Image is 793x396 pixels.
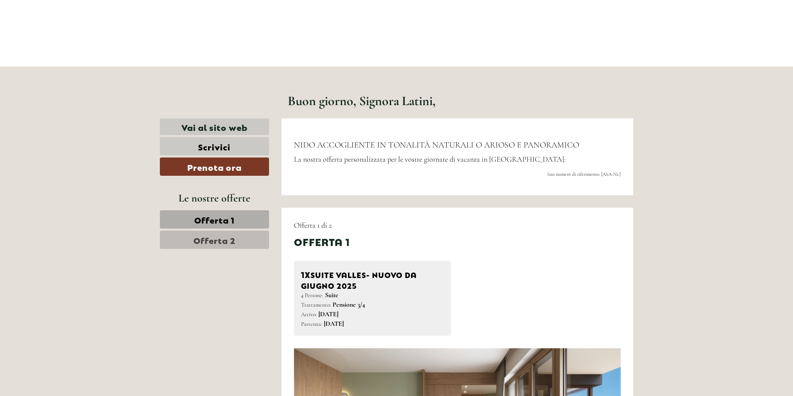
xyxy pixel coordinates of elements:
[301,292,323,299] small: 4 Persone:
[333,300,365,309] b: Pensione 3/4
[318,310,338,318] b: [DATE]
[160,157,269,176] a: Prenota ora
[193,234,235,246] span: Offerta 2
[301,268,444,290] div: SUITE VALLES- nuovo da giugno 2025
[301,268,311,280] b: 1x
[12,40,111,46] small: 10:30
[160,118,269,135] a: Vai al sito web
[547,171,621,177] span: Suo numero di riferimento: [ASA-Nr.]
[294,234,350,248] div: Offerta 1
[278,215,327,234] button: Invia
[160,190,269,206] div: Le nostre offerte
[149,6,179,20] div: [DATE]
[194,214,235,225] span: Offerta 1
[301,301,331,308] small: Trattamento:
[294,155,566,164] span: La nostra offerta personalizzata per le vostre giornate di vacanza in [GEOGRAPHIC_DATA]:
[294,140,579,150] span: NIDO ACCOGLIENTE IN TONALITÀ NATURALI O ARIOSO E PANORAMICO
[325,291,338,299] b: Suite
[160,137,269,155] a: Scrivici
[301,311,317,318] small: Arrivo:
[6,22,115,48] div: Buon giorno, come possiamo aiutarla?
[294,221,332,230] span: Offerta 1 di 2
[301,320,322,327] small: Partenza:
[12,24,111,31] div: [GEOGRAPHIC_DATA]
[288,93,436,108] h1: Buon giorno, Signora Latini,
[324,320,344,328] b: [DATE]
